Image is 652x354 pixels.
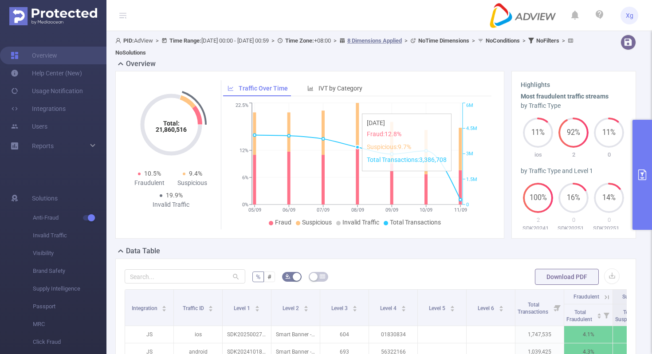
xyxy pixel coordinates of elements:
span: > [153,37,161,44]
div: by Traffic Type [521,101,627,110]
a: Overview [11,47,57,64]
button: Download PDF [535,269,599,285]
p: SDK202510211003097k4b8bd81fh0iw0 [591,224,627,233]
p: JS [125,326,173,343]
span: Level 6 [478,305,495,311]
span: Invalid Traffic [342,219,379,226]
span: Suspicious [302,219,332,226]
p: 0 [556,216,591,224]
p: Smart Banner - 320x50 [0] [271,326,320,343]
i: icon: caret-down [499,308,503,311]
span: Total Suspicious [615,309,643,323]
p: SDK20241125111157euijkedccjrky63 [521,224,556,233]
b: No Conditions [486,37,520,44]
span: Anti-Fraud [33,209,106,227]
tspan: 22.5% [236,103,248,109]
i: icon: caret-up [162,304,167,307]
div: Sort [401,304,406,310]
img: Protected Media [9,7,97,25]
tspan: 6M [466,103,473,109]
span: > [559,37,568,44]
span: Supply Intelligence [33,280,106,298]
a: Integrations [11,100,66,118]
div: Sort [597,312,602,317]
span: 92% [558,129,589,136]
span: Reports [32,142,54,149]
span: Fraud [275,219,291,226]
tspan: 4.5M [466,126,477,131]
tspan: 1.5M [466,177,477,182]
span: Brand Safety [33,262,106,280]
span: Invalid Traffic [33,227,106,244]
p: ios [174,326,222,343]
tspan: 09/09 [385,207,398,213]
input: Search... [125,269,245,283]
span: > [269,37,277,44]
span: 11% [523,129,553,136]
p: SDK20251021100302ytwiya4hooryady [556,224,591,233]
span: > [402,37,410,44]
u: 8 Dimensions Applied [347,37,402,44]
i: icon: line-chart [228,85,234,91]
tspan: 10/09 [420,207,432,213]
span: Level 4 [380,305,398,311]
i: icon: caret-up [303,304,308,307]
span: Total Transactions [390,219,441,226]
span: Integration [132,305,159,311]
i: icon: caret-down [450,308,455,311]
p: 2 [521,216,556,224]
i: icon: caret-down [597,315,601,318]
i: icon: caret-down [401,308,406,311]
tspan: 06/09 [282,207,295,213]
h3: Highlights [521,80,627,90]
tspan: 08/09 [351,207,364,213]
i: icon: caret-up [208,304,213,307]
span: Level 3 [331,305,349,311]
span: Level 2 [283,305,300,311]
i: icon: caret-down [255,308,259,311]
tspan: 0 [466,202,469,208]
a: Reports [32,137,54,155]
span: > [469,37,478,44]
span: Fraudulent [573,294,599,300]
div: by Traffic Type and Level 1 [521,166,627,176]
span: Total Transactions [518,302,550,315]
i: Filter menu [551,290,564,326]
span: 10.5% [144,170,161,177]
tspan: 0% [242,202,248,208]
p: 604 [320,326,369,343]
div: Sort [255,304,260,310]
tspan: 21,860,516 [156,126,187,133]
p: SDK20250027120226cxxdb7eglzgd08b [223,326,271,343]
span: Traffic Over Time [239,85,288,92]
i: icon: bar-chart [307,85,314,91]
i: icon: user [115,38,123,43]
span: > [331,37,339,44]
span: Passport [33,298,106,315]
span: Click Fraud [33,333,106,351]
span: 9.4% [189,170,202,177]
span: Visibility [33,244,106,262]
span: 11% [594,129,624,136]
p: 0 [591,150,627,159]
span: MRC [33,315,106,333]
i: icon: caret-up [255,304,259,307]
tspan: 6% [242,175,248,181]
p: 2 [556,150,591,159]
p: ios [521,150,556,159]
tspan: 05/09 [248,207,261,213]
div: Sort [208,304,213,310]
i: icon: caret-down [208,308,213,311]
i: icon: caret-up [597,312,601,315]
b: Time Zone: [285,37,314,44]
b: No Solutions [115,49,146,56]
div: Sort [303,304,309,310]
p: 1,747,535 [515,326,564,343]
tspan: 07/09 [317,207,330,213]
p: 4.1% [564,326,613,343]
span: 14% [594,194,624,201]
tspan: 12% [240,148,248,153]
i: icon: caret-up [450,304,455,307]
span: 19.9% [166,192,183,199]
span: Suspicious [622,294,648,300]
